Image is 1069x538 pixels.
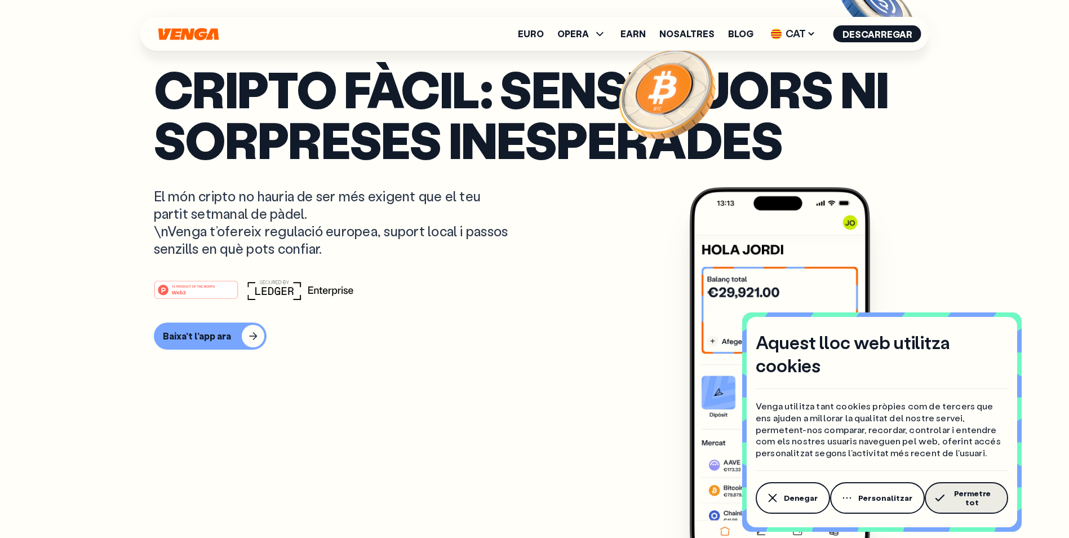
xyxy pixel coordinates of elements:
span: Personalitzar [858,493,912,502]
img: Bitcoin [616,42,718,144]
a: Blog [728,29,753,38]
span: OPERA [557,29,589,38]
span: Permetre tot [949,489,996,507]
span: CAT [767,25,820,43]
button: Denegar [756,482,830,514]
button: Baixa't l'app ara [154,323,267,350]
tspan: #1 PRODUCT OF THE MONTH [172,285,215,288]
tspan: Web3 [171,289,185,296]
span: OPERA [557,27,607,41]
button: Permetre tot [925,482,1008,514]
a: Baixa't l'app ara [154,323,916,350]
button: Personalitzar [830,482,925,514]
img: flag-cat [771,28,782,39]
svg: Inici [157,28,220,41]
span: Denegar [784,493,818,502]
p: Venga utilitza tant cookies pròpies com de tercers que ens ajuden a millorar la qualitat del nost... [756,400,1008,459]
p: Cripto fàcil: sense suors ni sorpreses inesperades [154,63,916,165]
h4: Aquest lloc web utilitza cookies [756,330,1008,377]
p: El món cripto no hauria de ser més exigent que el teu partit setmanal de pàdel. \nVenga t’ofereix... [154,187,510,258]
a: Nosaltres [659,29,715,38]
button: Descarregar [833,25,921,42]
a: #1 PRODUCT OF THE MONTHWeb3 [154,287,238,302]
div: Baixa't l'app ara [163,330,231,342]
a: Earn [620,29,646,38]
a: Euro [518,29,544,38]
